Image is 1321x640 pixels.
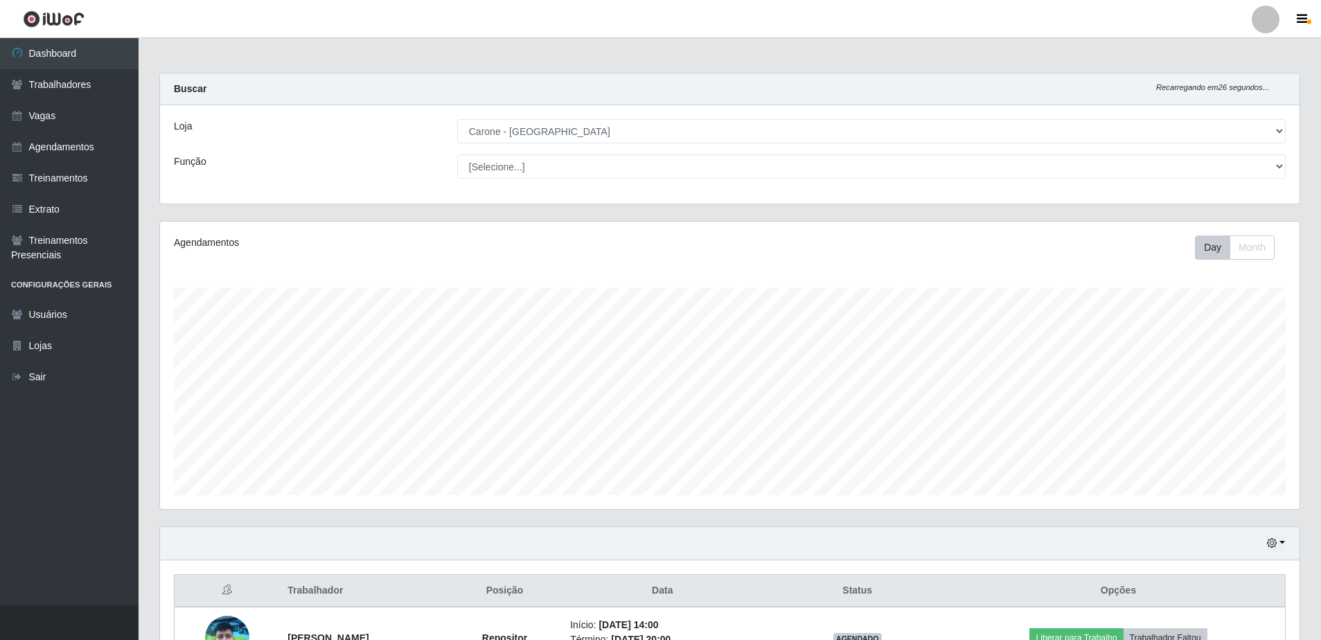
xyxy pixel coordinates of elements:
th: Trabalhador [279,575,447,607]
time: [DATE] 14:00 [599,619,658,630]
th: Status [763,575,952,607]
button: Month [1230,235,1275,260]
div: Toolbar with button groups [1195,235,1286,260]
img: CoreUI Logo [23,10,85,28]
div: Agendamentos [174,235,625,250]
th: Opções [952,575,1285,607]
label: Loja [174,119,192,134]
i: Recarregando em 26 segundos... [1156,83,1269,91]
label: Função [174,154,206,169]
th: Data [562,575,763,607]
strong: Buscar [174,83,206,94]
li: Início: [570,618,754,632]
th: Posição [447,575,562,607]
div: First group [1195,235,1275,260]
button: Day [1195,235,1230,260]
